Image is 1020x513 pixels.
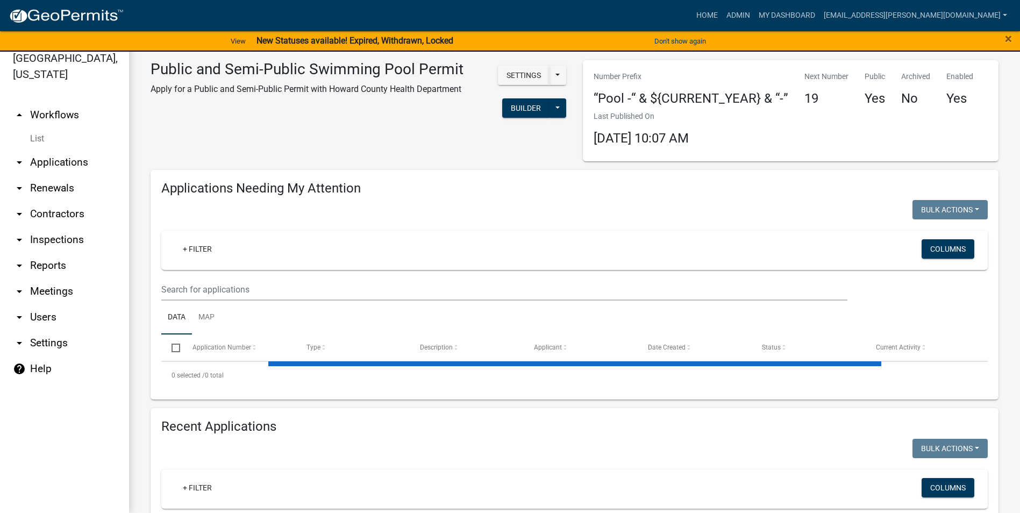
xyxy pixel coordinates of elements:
[594,91,788,106] h4: “Pool -“ & ${CURRENT_YEAR} & “-”
[912,439,988,458] button: Bulk Actions
[172,372,205,379] span: 0 selected /
[13,362,26,375] i: help
[161,301,192,335] a: Data
[594,71,788,82] p: Number Prefix
[946,71,973,82] p: Enabled
[502,98,550,118] button: Builder
[804,91,848,106] h4: 19
[876,344,921,351] span: Current Activity
[594,111,689,122] p: Last Published On
[13,182,26,195] i: arrow_drop_down
[226,32,250,50] a: View
[410,334,524,360] datatable-header-cell: Description
[762,344,781,351] span: Status
[182,334,296,360] datatable-header-cell: Application Number
[922,239,974,259] button: Columns
[594,131,689,146] span: [DATE] 10:07 AM
[151,83,463,96] p: Apply for a Public and Semi-Public Permit with Howard County Health Department
[865,91,885,106] h4: Yes
[648,344,686,351] span: Date Created
[912,200,988,219] button: Bulk Actions
[946,91,973,106] h4: Yes
[819,5,1011,26] a: [EMAIL_ADDRESS][PERSON_NAME][DOMAIN_NAME]
[534,344,562,351] span: Applicant
[13,311,26,324] i: arrow_drop_down
[161,362,988,389] div: 0 total
[752,334,866,360] datatable-header-cell: Status
[192,301,221,335] a: Map
[161,419,988,434] h4: Recent Applications
[901,91,930,106] h4: No
[13,259,26,272] i: arrow_drop_down
[498,66,550,85] button: Settings
[13,109,26,122] i: arrow_drop_up
[722,5,754,26] a: Admin
[161,279,847,301] input: Search for applications
[151,60,463,79] h3: Public and Semi-Public Swimming Pool Permit
[804,71,848,82] p: Next Number
[1005,32,1012,45] button: Close
[865,71,885,82] p: Public
[296,334,410,360] datatable-header-cell: Type
[754,5,819,26] a: My Dashboard
[922,478,974,497] button: Columns
[692,5,722,26] a: Home
[650,32,710,50] button: Don't show again
[174,239,220,259] a: + Filter
[13,285,26,298] i: arrow_drop_down
[161,181,988,196] h4: Applications Needing My Attention
[901,71,930,82] p: Archived
[306,344,320,351] span: Type
[13,156,26,169] i: arrow_drop_down
[192,344,251,351] span: Application Number
[524,334,638,360] datatable-header-cell: Applicant
[866,334,980,360] datatable-header-cell: Current Activity
[174,478,220,497] a: + Filter
[161,334,182,360] datatable-header-cell: Select
[1005,31,1012,46] span: ×
[13,208,26,220] i: arrow_drop_down
[420,344,453,351] span: Description
[256,35,453,46] strong: New Statuses available! Expired, Withdrawn, Locked
[13,337,26,350] i: arrow_drop_down
[638,334,752,360] datatable-header-cell: Date Created
[13,233,26,246] i: arrow_drop_down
